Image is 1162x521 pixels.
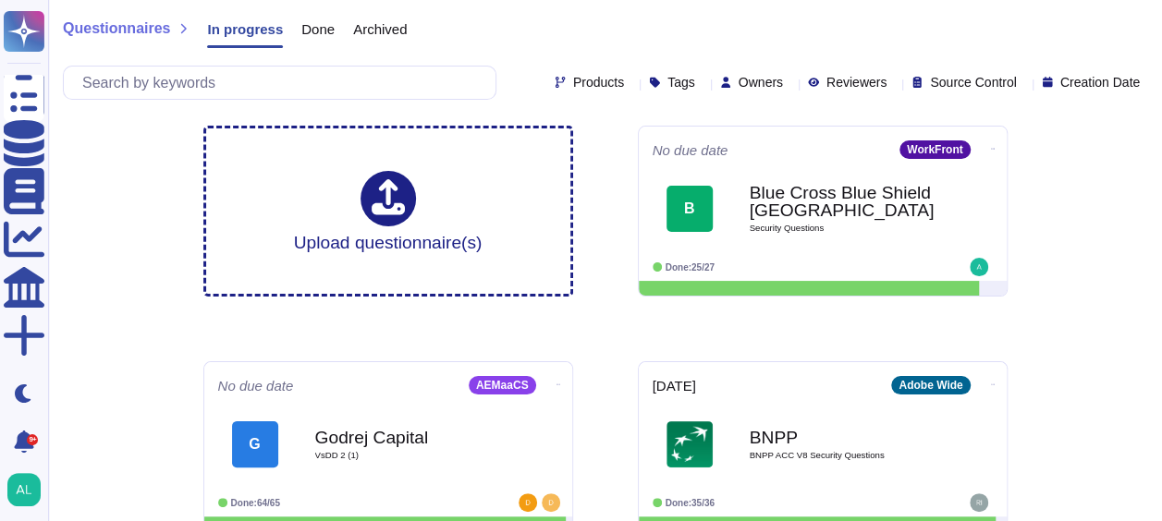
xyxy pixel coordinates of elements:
span: Source Control [930,76,1016,89]
span: Security Questions [750,224,935,233]
span: Questionnaires [63,21,170,36]
img: user [519,493,537,512]
div: Upload questionnaire(s) [294,171,483,251]
button: user [4,469,54,510]
div: G [232,421,278,467]
img: user [970,258,988,276]
span: Done: 35/36 [666,498,715,508]
b: Blue Cross Blue Shield [GEOGRAPHIC_DATA] [750,184,935,219]
span: Reviewers [826,76,887,89]
span: In progress [207,22,283,36]
input: Search by keywords [73,67,495,99]
img: user [7,473,41,506]
img: Logo [667,421,713,467]
span: Archived [353,22,407,36]
span: [DATE] [653,379,696,393]
div: B [667,186,713,232]
span: Done [301,22,335,36]
div: WorkFront [899,140,970,159]
span: Owners [739,76,783,89]
span: BNPP ACC V8 Security Questions [750,451,935,460]
img: user [542,493,560,512]
span: No due date [218,379,294,393]
span: Done: 64/65 [231,498,280,508]
span: Creation Date [1060,76,1140,89]
b: BNPP [750,429,935,446]
img: user [970,493,988,512]
span: Done: 25/27 [666,262,715,273]
div: AEMaaCS [469,376,536,394]
span: VsDD 2 (1) [315,451,500,460]
span: Products [573,76,624,89]
b: Godrej Capital [315,429,500,446]
div: Adobe Wide [891,376,970,394]
div: 9+ [27,434,38,445]
span: No due date [653,143,728,157]
span: Tags [667,76,695,89]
